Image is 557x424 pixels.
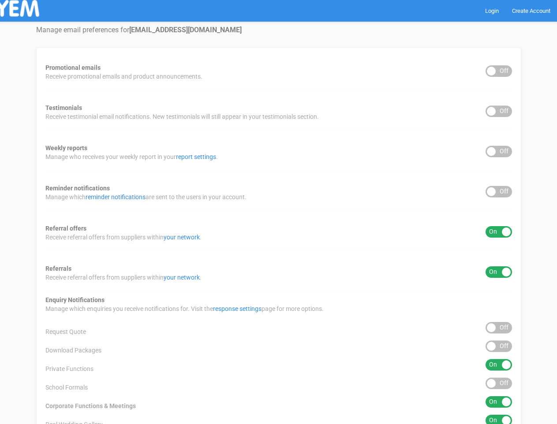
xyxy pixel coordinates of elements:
[45,185,110,192] strong: Reminder notifications
[45,225,86,232] strong: Referral offers
[45,152,218,161] span: Manage who receives your weekly report in your .
[213,305,262,312] a: response settings
[45,104,82,111] strong: Testimonials
[86,193,146,201] a: reminder notifications
[45,327,86,336] span: Request Quote
[176,153,216,160] a: report settings
[129,26,242,34] strong: [EMAIL_ADDRESS][DOMAIN_NAME]
[164,234,200,241] a: your network
[45,401,136,410] span: Corporate Functions & Meetings
[45,346,101,355] span: Download Packages
[36,26,521,34] h4: Manage email preferences for
[45,193,247,201] span: Manage which are sent to the users in your account.
[164,274,200,281] a: your network
[45,144,87,151] strong: Weekly reports
[45,273,202,282] span: Receive referral offers from suppliers within .
[45,296,105,303] strong: Enquiry Notifications
[45,72,202,81] span: Receive promotional emails and product announcements.
[45,304,324,313] span: Manage which enquiries you receive notifications for. Visit the page for more options.
[45,112,319,121] span: Receive testimonial email notifications. New testimonials will still appear in your testimonials ...
[45,364,93,373] span: Private Functions
[45,233,202,242] span: Receive referral offers from suppliers within .
[45,383,88,392] span: School Formals
[45,265,71,272] strong: Referrals
[45,64,101,71] strong: Promotional emails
